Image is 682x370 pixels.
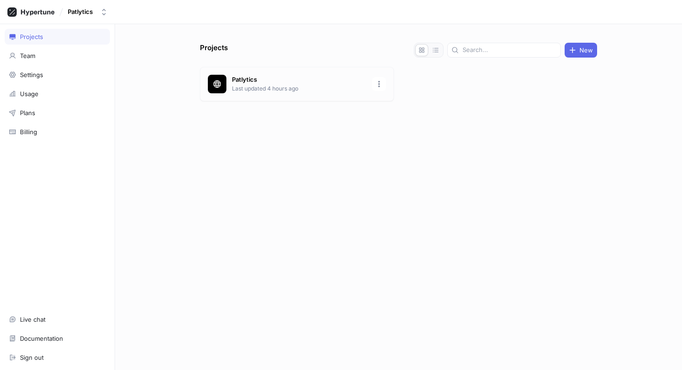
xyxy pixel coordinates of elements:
[5,86,110,102] a: Usage
[5,331,110,346] a: Documentation
[20,109,35,117] div: Plans
[20,71,43,78] div: Settings
[20,354,44,361] div: Sign out
[20,52,35,59] div: Team
[68,8,93,16] div: Patlytics
[200,43,228,58] p: Projects
[565,43,597,58] button: New
[5,67,110,83] a: Settings
[20,128,37,136] div: Billing
[20,335,63,342] div: Documentation
[232,75,367,84] p: Patlytics
[463,45,557,55] input: Search...
[5,29,110,45] a: Projects
[20,90,39,97] div: Usage
[5,124,110,140] a: Billing
[232,84,367,93] p: Last updated 4 hours ago
[5,48,110,64] a: Team
[579,47,593,53] span: New
[20,316,45,323] div: Live chat
[5,105,110,121] a: Plans
[64,4,111,19] button: Patlytics
[20,33,43,40] div: Projects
